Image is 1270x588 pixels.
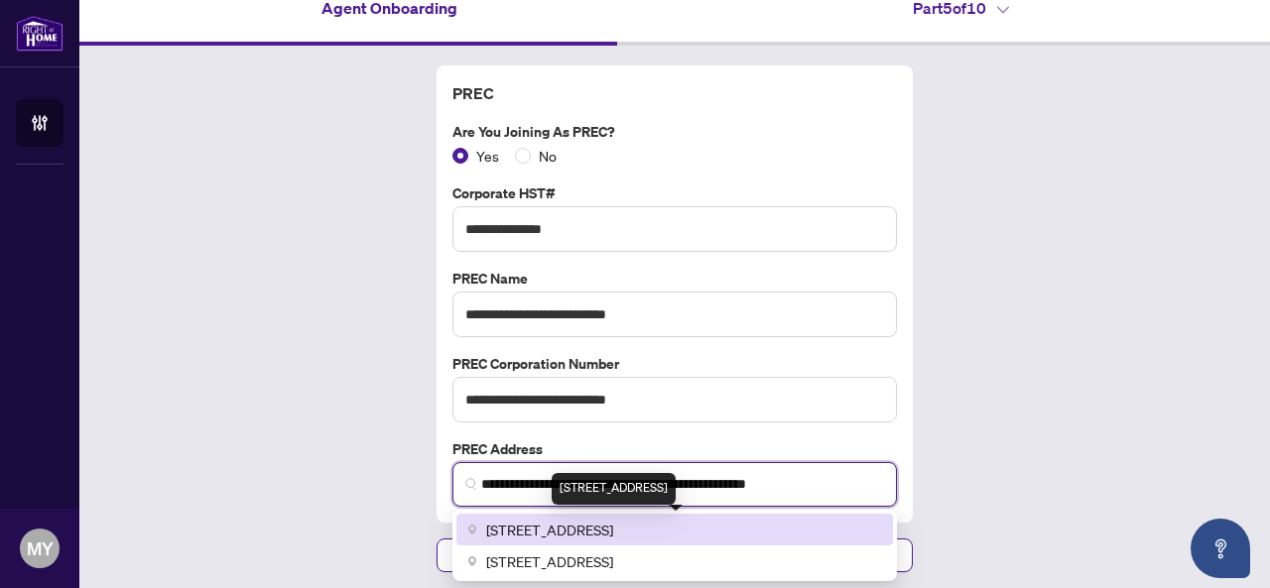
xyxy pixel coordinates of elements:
span: [STREET_ADDRESS] [486,519,613,540]
span: No [531,145,565,167]
span: Yes [468,145,507,167]
button: Previous [437,538,667,572]
label: Are you joining as PREC? [452,121,897,143]
button: Open asap [1191,519,1250,578]
img: logo [16,15,63,52]
label: PREC Name [452,268,897,290]
img: search_icon [465,478,477,490]
h4: PREC [452,81,897,105]
label: PREC Address [452,438,897,460]
span: MY [27,534,54,562]
label: PREC Corporation Number [452,353,897,375]
label: Corporate HST# [452,182,897,204]
div: [STREET_ADDRESS] [552,473,676,505]
span: [STREET_ADDRESS] [486,550,613,572]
